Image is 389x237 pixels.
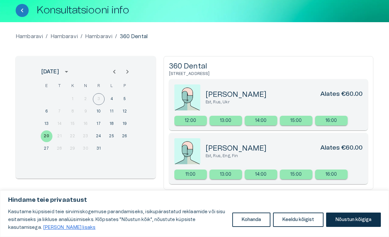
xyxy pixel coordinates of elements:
button: 11 [106,106,118,117]
button: Keeldu kõigist [273,213,324,227]
p: Est, Rus, Eng, Fin [206,153,363,159]
h5: [PERSON_NAME] [206,90,267,99]
button: Kohanda [232,213,270,227]
p: Est, Rus, Ukr [206,99,363,105]
button: 6 [41,106,52,117]
a: Select new timeslot for rescheduling [315,170,348,179]
button: 24 [93,130,105,142]
p: 12:00 [185,117,196,124]
p: / [80,33,82,40]
a: Select new timeslot for rescheduling [280,116,312,126]
h5: [PERSON_NAME] [206,144,267,153]
span: pühapäev [119,80,131,93]
button: 27 [41,143,52,155]
h6: [STREET_ADDRESS] [169,71,368,77]
button: 13 [41,118,52,130]
p: 14:00 [255,171,267,178]
div: 13:00 [209,170,242,179]
button: 12 [119,106,131,117]
button: Nõustun kõigiga [326,213,381,227]
h6: Alates €60.00 [320,90,363,99]
button: 26 [119,130,131,142]
p: 16:00 [325,171,337,178]
p: 15:00 [290,117,302,124]
div: 14:00 [245,116,277,126]
a: Loe lisaks [43,225,96,230]
p: / [46,33,48,40]
h1: Konsultatsiooni info [36,5,129,16]
img: doctorPlaceholder-zWS651l2.jpeg [174,138,200,164]
div: 16:00 [315,116,348,126]
span: reede [93,80,105,93]
p: / [115,33,117,40]
div: [DATE] [41,68,59,76]
button: 5 [119,93,131,105]
button: 20 [41,130,52,142]
span: neljapäev [80,80,92,93]
p: 16:00 [325,117,337,124]
p: 360 Dental [120,33,148,40]
div: 15:00 [280,170,312,179]
p: 15:00 [290,171,302,178]
button: Tagasi [16,4,29,17]
div: 12:00 [174,116,207,126]
a: Select new timeslot for rescheduling [245,116,277,126]
p: 11:00 [185,171,196,178]
span: laupäev [106,80,118,93]
a: Select new timeslot for rescheduling [209,116,242,126]
a: Select new timeslot for rescheduling [174,170,207,179]
button: 19 [119,118,131,130]
button: 17 [93,118,105,130]
button: 25 [106,130,118,142]
h6: Alates €60.00 [320,144,363,153]
div: 15:00 [280,116,312,126]
a: Select new timeslot for rescheduling [245,170,277,179]
p: Hindame teie privaatsust [8,196,381,204]
p: 14:00 [255,117,267,124]
div: 11:00 [174,170,207,179]
div: 16:00 [315,170,348,179]
a: Hambaravi [16,33,43,40]
button: 4 [106,93,118,105]
span: kolmapäev [67,80,79,93]
button: calendar view is open, switch to year view [61,66,72,77]
span: teisipäev [54,80,65,93]
button: Next month [121,65,134,78]
h5: 360 Dental [169,62,368,71]
a: Select new timeslot for rescheduling [174,116,207,126]
span: esmaspäev [41,80,52,93]
a: Select new timeslot for rescheduling [315,116,348,126]
img: doctorPlaceholder-zWS651l2.jpeg [174,84,200,111]
a: Select new timeslot for rescheduling [209,170,242,179]
p: 13:00 [220,117,232,124]
div: 14:00 [245,170,277,179]
p: Kasutame küpsiseid teie sirvimiskogemuse parandamiseks, isikupärastatud reklaamide või sisu esita... [8,208,227,231]
button: 31 [93,143,105,155]
p: 13:00 [220,171,232,178]
button: 18 [106,118,118,130]
a: Hambaravi [85,33,112,40]
button: 10 [93,106,105,117]
div: 13:00 [209,116,242,126]
a: Select new timeslot for rescheduling [280,170,312,179]
a: Hambaravi [50,33,78,40]
span: Help [33,5,43,10]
